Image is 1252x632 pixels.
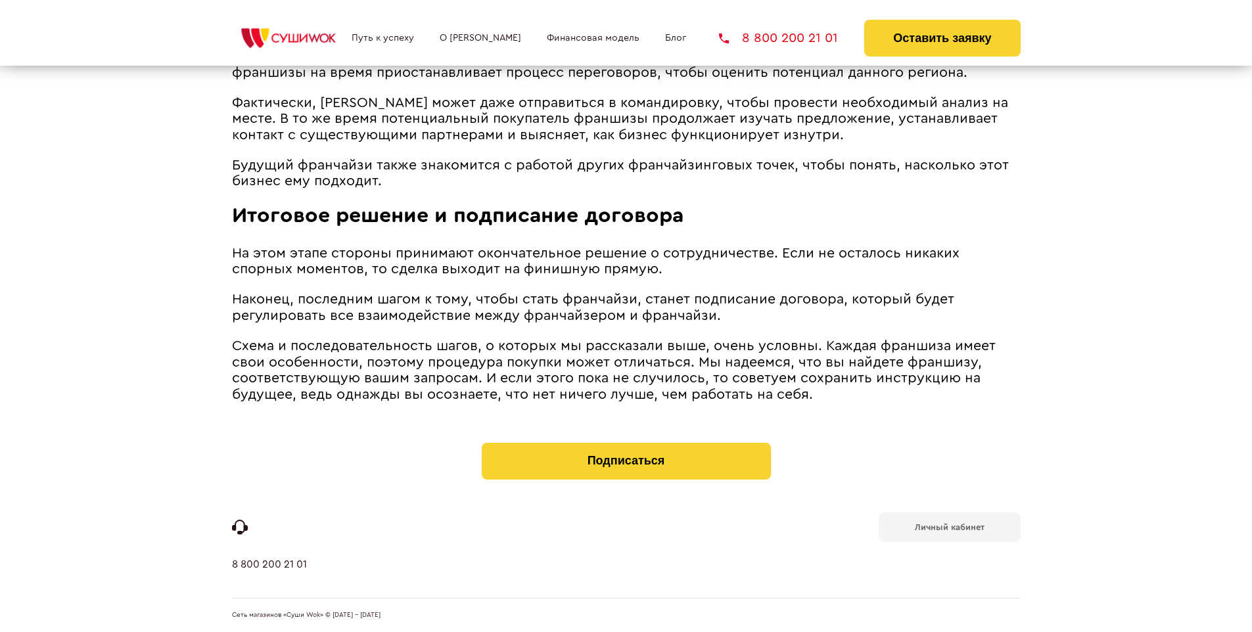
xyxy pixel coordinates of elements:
a: 8 800 200 21 01 [232,558,307,598]
button: Оставить заявку [864,20,1020,56]
span: Схема и последовательность шагов, о которых мы рассказали выше, очень условны. Каждая франшиза им... [232,339,996,401]
span: Сеть магазинов «Суши Wok» © [DATE] - [DATE] [232,612,381,620]
b: Личный кабинет [915,523,985,531]
span: 8 800 200 21 01 [742,32,838,45]
a: Блог [665,33,686,43]
span: Итоговое решение и подписание договора [232,205,684,226]
a: О [PERSON_NAME] [440,33,521,43]
a: Личный кабинет [879,512,1021,542]
button: Подписаться [482,443,771,480]
a: Путь к успеху [352,33,414,43]
span: Наконец, последним шагом к тому, чтобы стать франчайзи, станет подписание договора, который будет... [232,292,954,323]
span: Фактически, [PERSON_NAME] может даже отправиться в командировку, чтобы провести необходимый анали... [232,96,1008,142]
span: Будущий франчайзи также знакомится с работой других франчайзинговых точек, чтобы понять, наскольк... [232,158,1009,189]
a: Финансовая модель [547,33,639,43]
span: На этом этапе стороны принимают окончательное решение о сотрудничестве. Если не осталось никаких ... [232,246,960,277]
a: 8 800 200 21 01 [719,32,838,45]
span: Когда предприниматель решает запустить бизнес на новой для франчайзера территории, то обычно влад... [232,49,999,79]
